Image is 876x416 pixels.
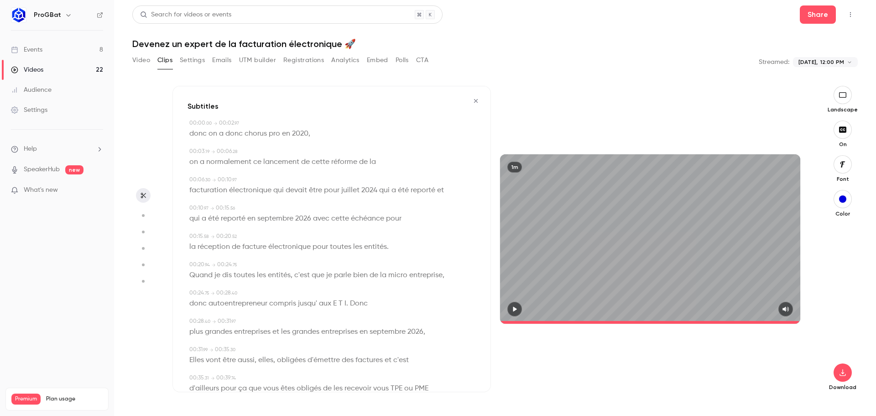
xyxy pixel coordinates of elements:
span: . 94 [204,263,210,267]
p: Download [828,384,857,391]
span: et [437,184,444,197]
span: a [219,127,224,140]
span: [DATE], [798,58,818,66]
span: donc [189,297,207,310]
span: entreprises [321,326,358,338]
button: Settings [180,53,205,68]
span: être [223,354,236,367]
span: 2026 [407,326,423,338]
span: 00:28 [216,290,231,296]
span: 00:06 [189,177,204,183]
span: pour [386,212,401,225]
button: Registrations [283,53,324,68]
span: obligés [297,382,321,395]
span: pour [313,241,328,253]
span: . 00 [205,121,212,126]
span: vont [206,354,221,367]
span: . 97 [203,206,209,211]
span: et [385,354,391,367]
span: pour [324,184,339,197]
div: 1m [507,162,522,173]
button: Emails [212,53,231,68]
span: vous [263,382,279,395]
span: des [342,354,354,367]
span: new [65,165,83,174]
p: Font [828,175,857,183]
span: les [257,269,266,282]
span: ça [238,382,247,395]
span: été [398,184,409,197]
span: → [212,318,216,325]
span: donc [189,127,207,140]
span: 2020 [292,127,308,140]
button: Share [800,5,836,24]
span: . 52 [231,234,237,239]
span: 00:20 [216,234,231,239]
span: , [255,354,256,367]
div: Search for videos or events [140,10,231,20]
span: What's new [24,185,58,195]
span: 00:02 [219,121,234,126]
span: → [210,205,214,212]
span: parle [334,269,351,282]
span: normalement [206,156,251,169]
span: plus [189,326,203,338]
span: dis [222,269,232,282]
span: → [214,120,217,127]
span: 2024 [361,184,377,197]
p: Streamed: [759,58,789,67]
span: . 56 [229,206,235,211]
span: la [370,156,376,169]
span: de [359,156,368,169]
button: Analytics [331,53,360,68]
span: toutes [330,241,351,253]
span: les [334,382,343,395]
span: 00:15 [216,205,229,211]
span: TPE ou PME [391,382,428,395]
span: que [312,269,324,282]
span: → [211,375,214,382]
div: Events [11,45,42,54]
span: elles [258,354,273,367]
span: été [208,212,219,225]
span: Elles [189,354,204,367]
span: et [272,326,279,338]
span: . 97 [234,121,239,126]
span: 00:31 [189,347,203,353]
span: obligées [277,354,306,367]
span: entités [268,269,291,282]
button: Polls [396,53,409,68]
span: . 19 [204,149,209,154]
span: 00:03 [189,149,204,154]
span: 2026 [295,212,311,225]
span: échéance [351,212,384,225]
span: les [281,326,290,338]
span: en [282,127,290,140]
span: lancement [263,156,299,169]
span: factures [355,354,383,367]
span: 00:06 [217,149,232,154]
a: SpeakerHub [24,165,60,174]
span: juillet [341,184,360,197]
button: Embed [367,53,388,68]
span: , [423,326,425,338]
span: reporté [411,184,435,197]
li: help-dropdown-opener [11,144,103,154]
span: c'est [294,269,310,282]
span: Plan usage [46,395,103,403]
span: de [370,269,378,282]
span: de [232,241,240,253]
span: micro [388,269,407,282]
iframe: Noticeable Trigger [92,186,103,195]
span: . 40 [231,291,237,295]
span: 00:10 [218,177,232,183]
span: recevoir [344,382,371,395]
div: Videos [11,65,43,74]
span: vous [373,382,389,395]
span: cette [312,156,329,169]
span: chorus [245,127,267,140]
span: de [323,382,332,395]
span: qui [379,184,390,197]
span: → [211,233,214,240]
span: je [326,269,332,282]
